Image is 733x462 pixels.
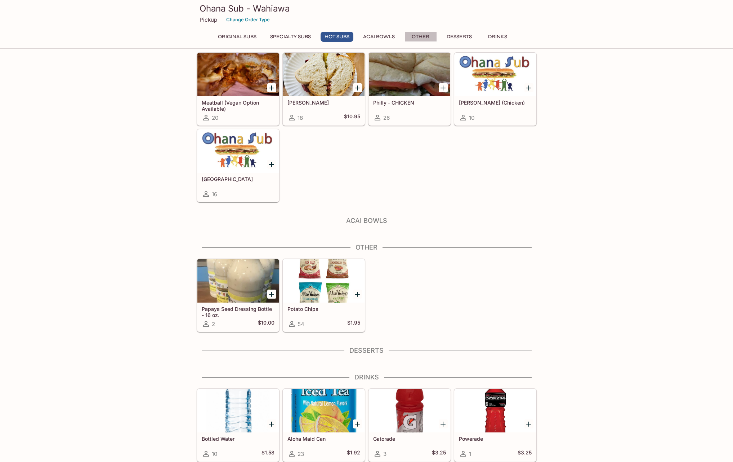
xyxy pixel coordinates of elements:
a: Potato Chips54$1.95 [283,259,365,332]
h5: $10.00 [258,320,274,328]
h5: $3.25 [432,449,446,458]
div: Aloha Maid Can [283,389,365,432]
span: 54 [298,321,304,327]
a: [GEOGRAPHIC_DATA]16 [197,129,279,202]
button: Add Powerade [524,419,533,428]
span: 2 [212,321,215,327]
h4: Acai Bowls [197,217,537,225]
button: Original Subs [214,32,260,42]
button: Desserts [443,32,476,42]
h4: Drinks [197,373,537,381]
h5: Gatorade [373,436,446,442]
button: Add Meatball (Vegan Option Available) [267,83,276,92]
a: Gatorade3$3.25 [368,389,451,462]
div: Teri (Chicken) [455,53,536,96]
div: Papaya Seed Dressing Bottle - 16 oz. [197,259,279,303]
h5: Meatball (Vegan Option Available) [202,100,274,111]
h5: Bottled Water [202,436,274,442]
h5: Papaya Seed Dressing Bottle - 16 oz. [202,306,274,318]
h4: Other [197,243,537,251]
button: Specialty Subs [266,32,315,42]
button: Acai Bowls [359,32,399,42]
span: 1 [469,450,471,457]
p: Pickup [200,16,217,23]
button: Add Papaya Seed Dressing Bottle - 16 oz. [267,290,276,299]
h5: [PERSON_NAME] (Chicken) [459,100,532,106]
h5: $10.95 [344,113,360,122]
a: Bottled Water10$1.58 [197,389,279,462]
span: 10 [212,450,217,457]
button: Add Gatorade [439,419,448,428]
button: Hot Subs [321,32,353,42]
span: 16 [212,191,217,198]
h5: $1.58 [262,449,274,458]
a: Aloha Maid Can23$1.92 [283,389,365,462]
span: 10 [469,114,474,121]
h4: Desserts [197,347,537,355]
h5: $1.92 [347,449,360,458]
div: Gatorade [369,389,450,432]
button: Drinks [482,32,514,42]
a: Philly - CHICKEN26 [368,53,451,126]
button: Add Aloha Maid Can [353,419,362,428]
span: 23 [298,450,304,457]
h5: $1.95 [347,320,360,328]
span: 26 [383,114,390,121]
h5: $3.25 [518,449,532,458]
h5: Philly - CHICKEN [373,100,446,106]
h5: Powerade [459,436,532,442]
button: Add Potato Chips [353,290,362,299]
div: Bottled Water [197,389,279,432]
button: Add Bottled Water [267,419,276,428]
h5: Potato Chips [287,306,360,312]
a: Papaya Seed Dressing Bottle - 16 oz.2$10.00 [197,259,279,332]
button: Other [405,32,437,42]
h5: [PERSON_NAME] [287,100,360,106]
span: 20 [212,114,218,121]
a: Meatball (Vegan Option Available)20 [197,53,279,126]
h5: [GEOGRAPHIC_DATA] [202,176,274,182]
button: Change Order Type [223,14,273,25]
div: Powerade [455,389,536,432]
span: 18 [298,114,303,121]
div: Reuben [283,53,365,96]
span: 3 [383,450,386,457]
a: [PERSON_NAME]18$10.95 [283,53,365,126]
button: Add Teri (Chicken) [524,83,533,92]
button: Add Sicily [267,160,276,169]
h5: Aloha Maid Can [287,436,360,442]
div: Philly - CHICKEN [369,53,450,96]
div: Meatball (Vegan Option Available) [197,53,279,96]
a: Powerade1$3.25 [454,389,536,462]
a: [PERSON_NAME] (Chicken)10 [454,53,536,126]
h3: Ohana Sub - Wahiawa [200,3,534,14]
div: Potato Chips [283,259,365,303]
div: Sicily [197,129,279,173]
button: Add Reuben [353,83,362,92]
button: Add Philly - CHICKEN [439,83,448,92]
